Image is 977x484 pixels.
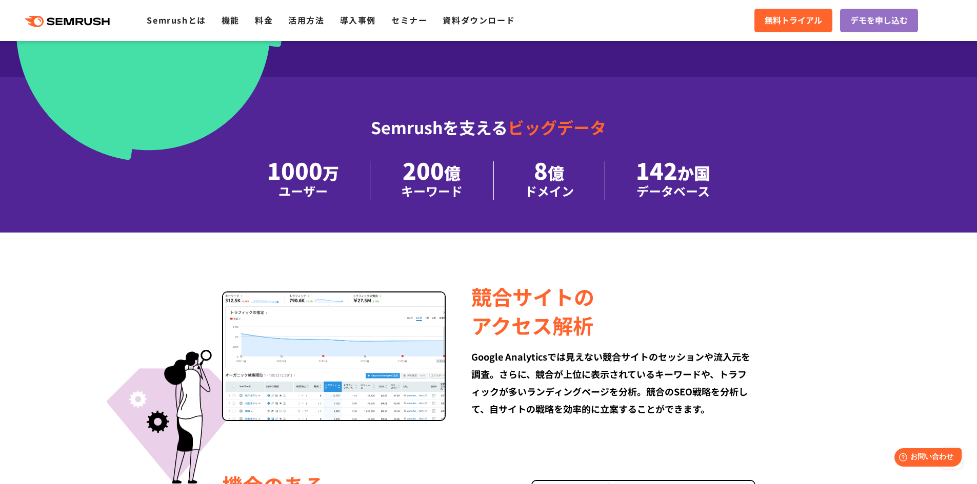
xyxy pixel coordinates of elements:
[508,115,606,139] span: ビッグデータ
[605,161,741,200] li: 142
[443,14,515,26] a: 資料ダウンロード
[840,9,918,32] a: デモを申し込む
[147,14,206,26] a: Semrushとは
[391,14,427,26] a: セミナー
[194,110,784,161] div: Semrushを支える
[677,161,710,184] span: か国
[471,282,755,340] div: 競合サイトの アクセス解析
[255,14,273,26] a: 料金
[765,14,822,27] span: 無料トライアル
[370,161,494,200] li: 200
[494,161,605,200] li: 8
[548,161,564,184] span: 億
[850,14,908,27] span: デモを申し込む
[471,348,755,417] div: Google Analyticsでは見えない競合サイトのセッションや流入元を調査。さらに、競合が上位に表示されているキーワードや、トラフィックが多いランディングページを分析。競合のSEO戦略を分...
[222,14,240,26] a: 機能
[525,182,574,200] div: ドメイン
[340,14,376,26] a: 導入事例
[288,14,324,26] a: 活用方法
[886,444,966,473] iframe: Help widget launcher
[401,182,463,200] div: キーワード
[636,182,710,200] div: データベース
[444,161,461,184] span: 億
[754,9,832,32] a: 無料トライアル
